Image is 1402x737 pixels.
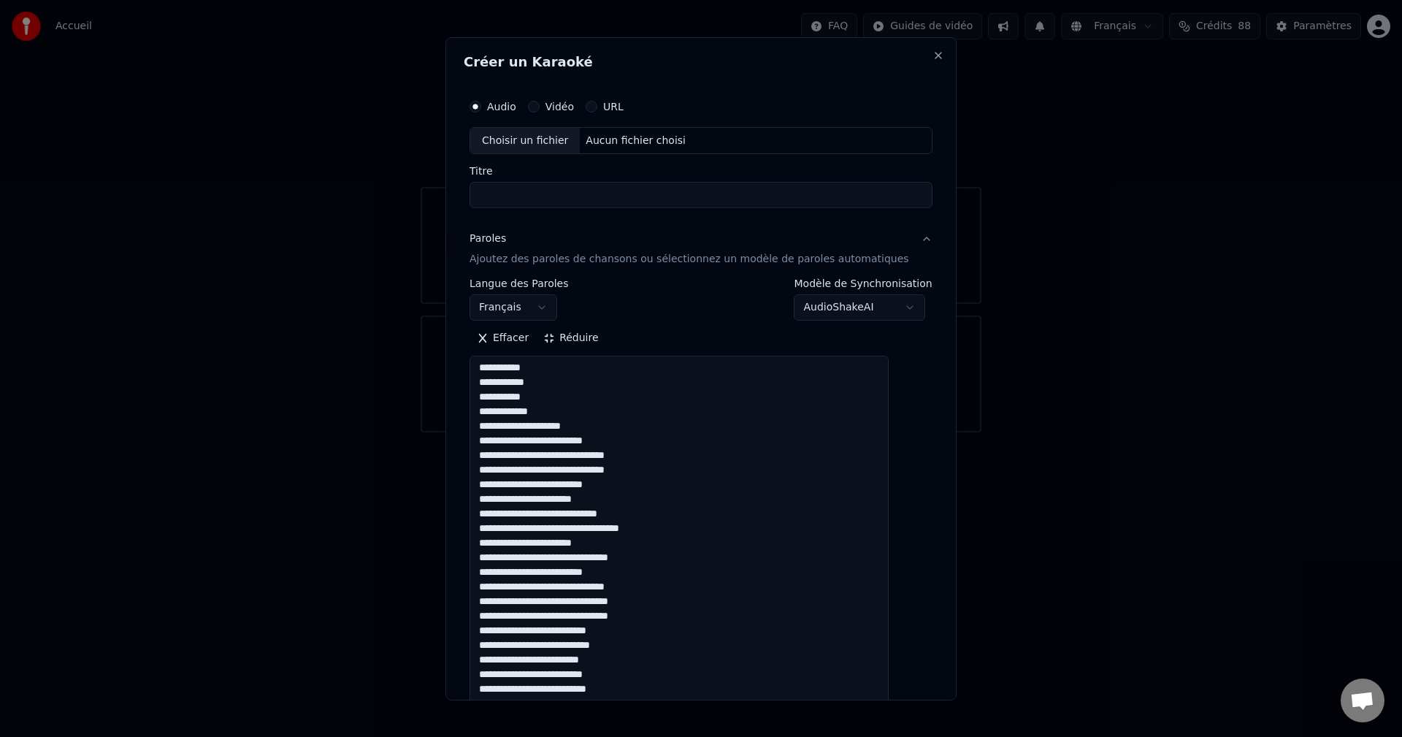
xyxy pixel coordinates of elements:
[487,101,516,111] label: Audio
[470,232,506,246] div: Paroles
[545,101,574,111] label: Vidéo
[581,133,692,148] div: Aucun fichier choisi
[470,327,536,350] button: Effacer
[794,278,932,289] label: Modèle de Synchronisation
[470,127,580,153] div: Choisir un fichier
[536,327,605,350] button: Réduire
[464,55,938,68] h2: Créer un Karaoké
[470,166,932,176] label: Titre
[470,252,909,267] p: Ajoutez des paroles de chansons ou sélectionnez un modèle de paroles automatiques
[603,101,624,111] label: URL
[470,278,569,289] label: Langue des Paroles
[470,220,932,278] button: ParolesAjoutez des paroles de chansons ou sélectionnez un modèle de paroles automatiques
